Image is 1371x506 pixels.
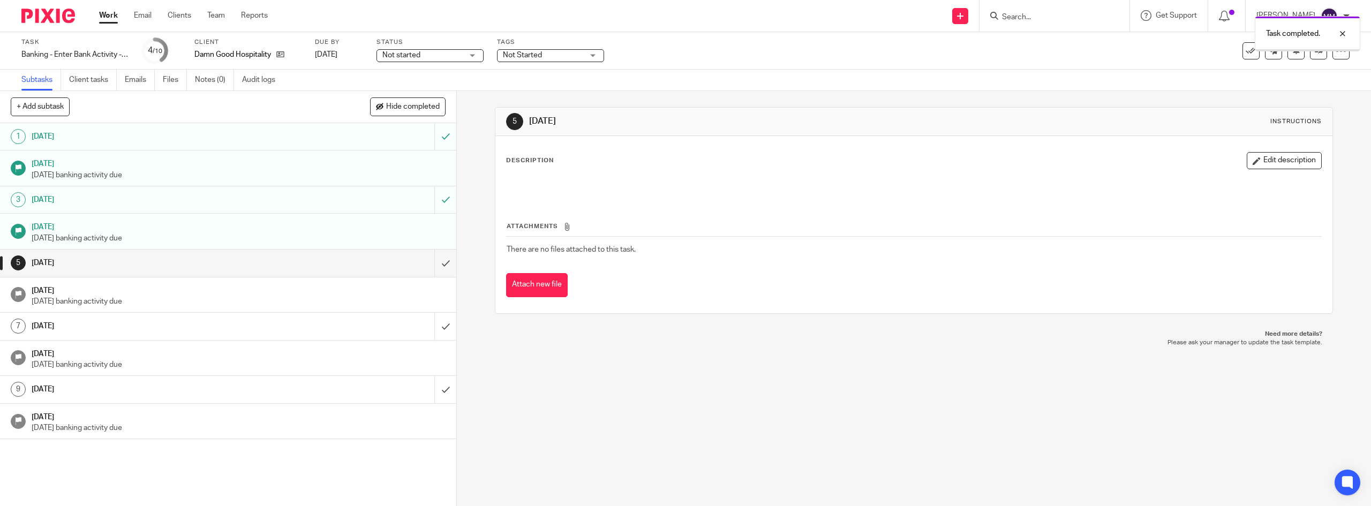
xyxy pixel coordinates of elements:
[153,48,162,54] small: /10
[21,9,75,23] img: Pixie
[69,70,117,90] a: Client tasks
[194,49,271,60] p: Damn Good Hospitality
[32,192,293,208] h1: [DATE]
[506,113,523,130] div: 5
[506,330,1322,338] p: Need more details?
[125,70,155,90] a: Emails
[315,51,337,58] span: [DATE]
[11,97,70,116] button: + Add subtask
[529,116,937,127] h1: [DATE]
[503,51,542,59] span: Not Started
[507,223,558,229] span: Attachments
[32,129,293,145] h1: [DATE]
[32,156,446,169] h1: [DATE]
[506,338,1322,347] p: Please ask your manager to update the task template.
[32,409,446,422] h1: [DATE]
[32,283,446,296] h1: [DATE]
[1321,7,1338,25] img: svg%3E
[32,255,293,271] h1: [DATE]
[497,38,604,47] label: Tags
[195,70,234,90] a: Notes (0)
[148,44,162,57] div: 4
[21,49,129,60] div: Banking - Enter Bank Activity - week 34
[241,10,268,21] a: Reports
[32,422,446,433] p: [DATE] banking activity due
[207,10,225,21] a: Team
[32,233,446,244] p: [DATE] banking activity due
[21,38,129,47] label: Task
[21,70,61,90] a: Subtasks
[242,70,283,90] a: Audit logs
[99,10,118,21] a: Work
[11,255,26,270] div: 5
[370,97,446,116] button: Hide completed
[32,296,446,307] p: [DATE] banking activity due
[32,381,293,397] h1: [DATE]
[1266,28,1320,39] p: Task completed.
[134,10,152,21] a: Email
[376,38,484,47] label: Status
[11,382,26,397] div: 9
[194,38,302,47] label: Client
[168,10,191,21] a: Clients
[32,170,446,180] p: [DATE] banking activity due
[11,319,26,334] div: 7
[32,346,446,359] h1: [DATE]
[163,70,187,90] a: Files
[506,273,568,297] button: Attach new file
[507,246,636,253] span: There are no files attached to this task.
[1270,117,1322,126] div: Instructions
[1247,152,1322,169] button: Edit description
[11,192,26,207] div: 3
[32,318,293,334] h1: [DATE]
[11,129,26,144] div: 1
[506,156,554,165] p: Description
[315,38,363,47] label: Due by
[386,103,440,111] span: Hide completed
[32,219,446,232] h1: [DATE]
[32,359,446,370] p: [DATE] banking activity due
[382,51,420,59] span: Not started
